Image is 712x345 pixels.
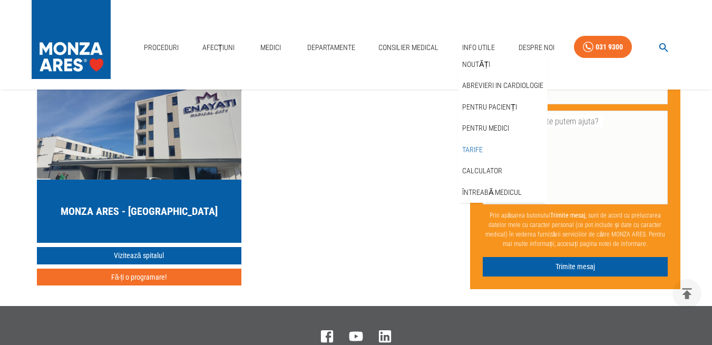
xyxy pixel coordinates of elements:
[303,37,359,58] a: Departamente
[37,53,241,243] a: MONZA ARES - [GEOGRAPHIC_DATA]
[574,36,632,58] a: 031 9300
[550,212,586,220] b: Trimite mesaj
[458,54,548,203] nav: secondary mailbox folders
[37,53,241,180] img: MONZA ARES Bucuresti
[458,182,548,203] div: Întreabă medicul
[374,37,443,58] a: Consilier Medical
[483,207,668,253] p: Prin apăsarea butonului , sunt de acord cu prelucrarea datelor mele cu caracter personal (ce pot ...
[458,117,548,139] div: Pentru medici
[514,37,559,58] a: Despre Noi
[140,37,183,58] a: Proceduri
[458,139,548,161] div: Tarife
[460,56,492,73] a: Noutăți
[458,75,548,96] div: Abrevieri in cardiologie
[460,184,524,201] a: Întreabă medicul
[37,247,241,264] a: Vizitează spitalul
[458,96,548,118] div: Pentru pacienți
[460,98,519,116] a: Pentru pacienți
[483,258,668,277] button: Trimite mesaj
[460,120,511,137] a: Pentru medici
[672,279,701,308] button: delete
[198,37,239,58] a: Afecțiuni
[596,41,623,54] div: 031 9300
[61,204,218,219] h5: MONZA ARES - [GEOGRAPHIC_DATA]
[460,162,504,180] a: Calculator
[458,54,548,75] div: Noutăți
[460,77,545,94] a: Abrevieri in cardiologie
[458,160,548,182] div: Calculator
[37,269,241,286] button: Fă-ți o programare!
[254,37,288,58] a: Medici
[460,141,485,159] a: Tarife
[458,37,499,58] a: Info Utile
